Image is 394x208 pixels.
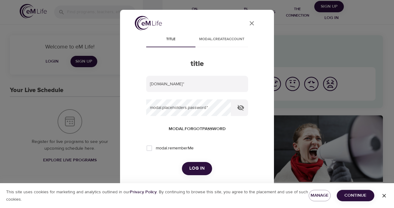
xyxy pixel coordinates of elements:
[244,16,259,31] button: close
[314,192,326,199] span: Manage
[199,36,244,43] span: modal.createAccount
[135,16,162,30] img: logo
[156,145,194,152] span: modal.rememberMe
[189,164,205,172] span: Log in
[146,60,248,68] h2: title
[342,192,369,199] span: Continue
[166,123,228,135] button: modal.forgotPassword
[130,189,157,195] b: Privacy Policy
[182,162,212,175] button: Log in
[150,36,192,43] span: title
[169,125,226,133] span: modal.forgotPassword
[146,33,248,47] div: disabled tabs example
